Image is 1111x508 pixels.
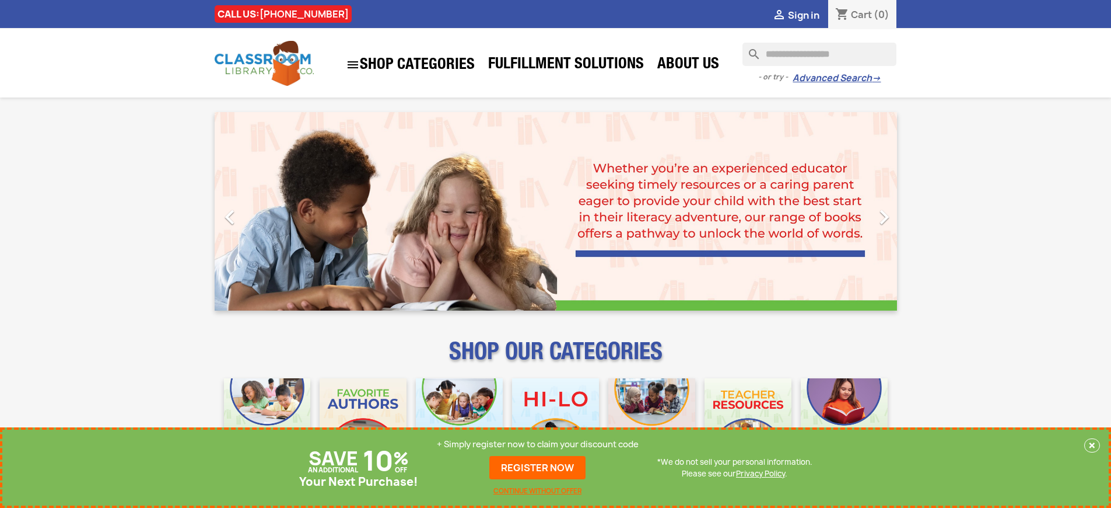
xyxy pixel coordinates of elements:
div: CALL US: [215,5,352,23]
a: About Us [651,54,725,77]
a: Fulfillment Solutions [482,54,650,77]
i: shopping_cart [835,8,849,22]
a:  Sign in [772,9,819,22]
ul: Carousel container [215,112,897,311]
i:  [870,203,899,232]
img: CLC_Teacher_Resources_Mobile.jpg [705,378,791,465]
a: SHOP CATEGORIES [340,52,481,78]
img: CLC_Fiction_Nonfiction_Mobile.jpg [608,378,695,465]
i:  [772,9,786,23]
img: CLC_HiLo_Mobile.jpg [512,378,599,465]
a: Previous [215,112,317,311]
a: Next [794,112,897,311]
img: Classroom Library Company [215,41,314,86]
a: [PHONE_NUMBER] [260,8,349,20]
span: → [872,72,881,84]
img: CLC_Favorite_Authors_Mobile.jpg [320,378,406,465]
i: search [742,43,756,57]
img: CLC_Phonics_And_Decodables_Mobile.jpg [416,378,503,465]
span: - or try - [758,71,793,83]
span: Sign in [788,9,819,22]
i:  [215,203,244,232]
a: Advanced Search→ [793,72,881,84]
i:  [346,58,360,72]
p: SHOP OUR CATEGORIES [215,348,897,369]
span: (0) [874,8,889,21]
input: Search [742,43,896,66]
img: CLC_Dyslexia_Mobile.jpg [801,378,888,465]
img: CLC_Bulk_Mobile.jpg [224,378,311,465]
span: Cart [851,8,872,21]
